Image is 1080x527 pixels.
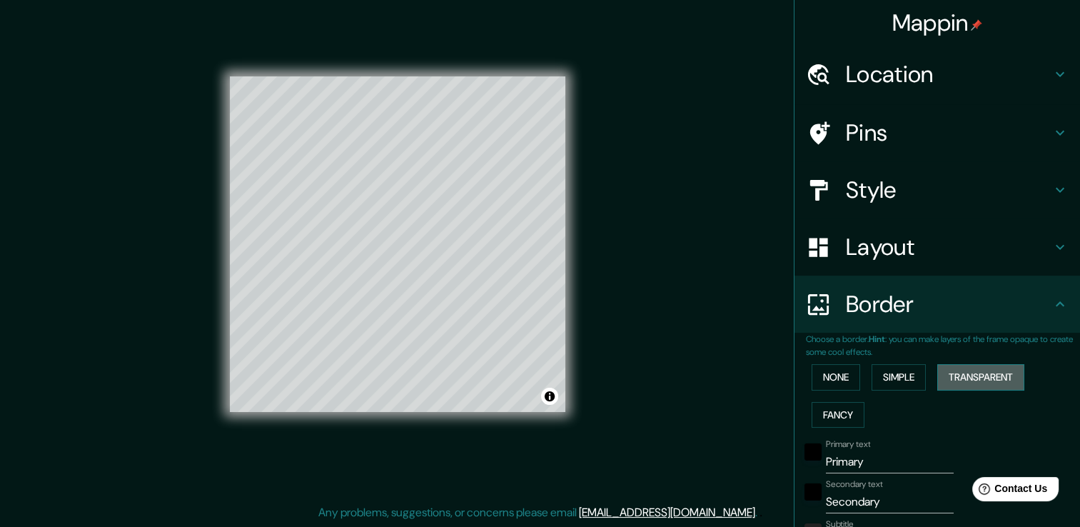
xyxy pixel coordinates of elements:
[869,333,885,345] b: Hint
[794,161,1080,219] div: Style
[872,364,926,391] button: Simple
[971,19,982,31] img: pin-icon.png
[804,483,822,501] button: black
[812,364,860,391] button: None
[846,176,1051,204] h4: Style
[794,276,1080,333] div: Border
[794,219,1080,276] div: Layout
[759,504,762,521] div: .
[318,504,757,521] p: Any problems, suggestions, or concerns please email .
[826,438,870,451] label: Primary text
[757,504,759,521] div: .
[846,233,1051,261] h4: Layout
[794,46,1080,103] div: Location
[579,505,755,520] a: [EMAIL_ADDRESS][DOMAIN_NAME]
[846,60,1051,89] h4: Location
[846,119,1051,147] h4: Pins
[541,388,558,405] button: Toggle attribution
[953,471,1064,511] iframe: Help widget launcher
[812,402,864,428] button: Fancy
[846,290,1051,318] h4: Border
[937,364,1024,391] button: Transparent
[804,443,822,461] button: black
[892,9,983,37] h4: Mappin
[826,478,883,491] label: Secondary text
[794,104,1080,161] div: Pins
[806,333,1080,358] p: Choose a border. : you can make layers of the frame opaque to create some cool effects.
